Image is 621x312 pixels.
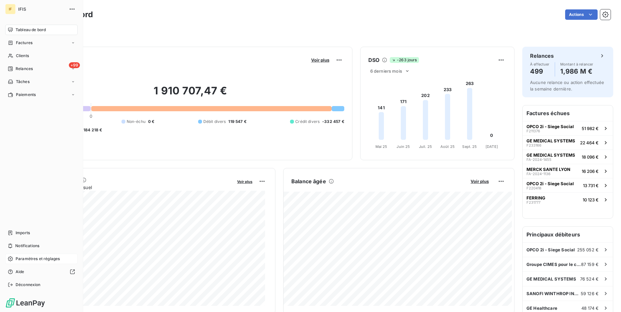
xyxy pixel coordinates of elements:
[127,119,146,125] span: Non-échu
[523,150,613,164] button: GE MEDICAL SYSTEMSFA-2024-145518 096 €
[322,119,344,125] span: -332 457 €
[440,144,455,149] tspan: Août 25
[581,291,599,296] span: 59 126 €
[16,230,30,236] span: Imports
[599,290,615,306] iframe: Intercom live chat
[16,27,46,33] span: Tableau de bord
[523,135,613,150] button: GE MEDICAL SYSTEMSF23316622 464 €
[37,184,233,191] span: Chiffre d'affaires mensuel
[530,62,550,66] span: À effectuer
[523,105,613,121] h6: Factures échues
[526,181,574,186] span: OPCO 2i - Siege Social
[5,4,16,14] div: IF
[526,195,545,200] span: FERRING
[295,119,320,125] span: Crédit divers
[90,114,92,119] span: 0
[526,167,570,172] span: MERCK SANTE LYON
[577,247,599,252] span: 255 052 €
[368,56,379,64] h6: DSO
[309,57,331,63] button: Voir plus
[462,144,477,149] tspan: Sept. 25
[581,262,599,267] span: 87 159 €
[16,79,30,85] span: Tâches
[16,92,36,98] span: Paiements
[148,119,154,125] span: 0 €
[526,129,540,133] span: F211376
[375,144,387,149] tspan: Mai 25
[523,178,613,192] button: OPCO 2i - Siege SocialF22041813 731 €
[237,179,252,184] span: Voir plus
[526,186,541,190] span: F220418
[311,57,329,63] span: Voir plus
[5,298,45,308] img: Logo LeanPay
[583,197,599,202] span: 10 123 €
[5,267,78,277] a: Aide
[582,154,599,160] span: 18 096 €
[526,143,541,147] span: F233166
[486,144,498,149] tspan: [DATE]
[16,53,29,59] span: Clients
[526,138,575,143] span: GE MEDICAL SYSTEMS
[526,291,581,296] span: SANOFI WINTHROP INDUSTRIE
[560,66,593,77] h4: 1,986 M €
[82,127,102,133] span: -184 218 €
[530,52,554,60] h6: Relances
[370,68,402,74] span: 6 derniers mois
[526,124,574,129] span: OPCO 2i - Siege Social
[16,256,60,262] span: Paramètres et réglages
[16,40,32,46] span: Factures
[15,243,39,249] span: Notifications
[582,126,599,131] span: 51 982 €
[235,178,254,184] button: Voir plus
[18,6,65,12] span: IFIS
[523,192,613,207] button: FERRINGF23177710 123 €
[37,84,344,104] h2: 1 910 707,47 €
[471,179,489,184] span: Voir plus
[523,227,613,242] h6: Principaux débiteurs
[526,276,576,282] span: GE MEDICAL SYSTEMS
[580,276,599,282] span: 76 524 €
[581,306,599,311] span: 48 174 €
[530,80,604,91] span: Aucune relance ou action effectuée la semaine dernière.
[580,140,599,145] span: 22 464 €
[530,66,550,77] h4: 499
[560,62,593,66] span: Montant à relancer
[526,172,551,176] span: FA-2024-1136
[419,144,432,149] tspan: Juil. 25
[16,66,33,72] span: Relances
[397,144,410,149] tspan: Juin 25
[228,119,246,125] span: 119 547 €
[583,183,599,188] span: 13 731 €
[523,121,613,135] button: OPCO 2i - Siege SocialF21137651 982 €
[526,158,551,162] span: FA-2024-1455
[526,247,575,252] span: OPCO 2i - Siege Social
[390,57,419,63] span: -263 jours
[582,169,599,174] span: 16 206 €
[526,200,540,204] span: F231777
[16,282,41,288] span: Déconnexion
[526,262,581,267] span: Groupe CIMES pour le compte de
[526,152,575,158] span: GE MEDICAL SYSTEMS
[16,269,24,275] span: Aide
[526,306,557,311] span: GE Healthcare
[469,178,491,184] button: Voir plus
[565,9,598,20] button: Actions
[291,177,326,185] h6: Balance âgée
[203,119,226,125] span: Débit divers
[69,62,80,68] span: +99
[523,164,613,178] button: MERCK SANTE LYONFA-2024-113616 206 €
